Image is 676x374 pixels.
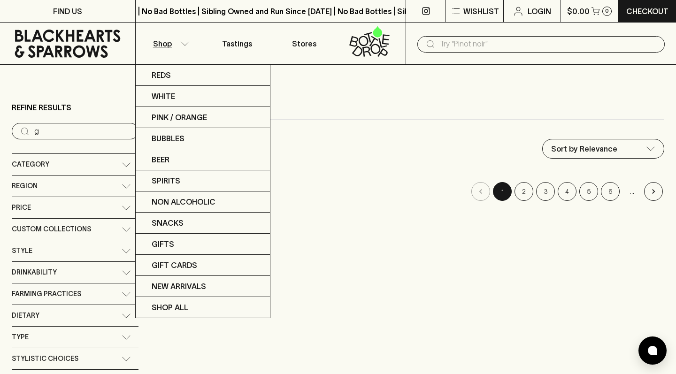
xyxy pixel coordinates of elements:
p: Non Alcoholic [152,196,215,207]
p: Snacks [152,217,184,229]
p: Beer [152,154,169,165]
a: New Arrivals [136,276,270,297]
p: White [152,91,175,102]
a: White [136,86,270,107]
img: bubble-icon [648,346,657,355]
a: Reds [136,65,270,86]
a: SHOP ALL [136,297,270,318]
p: New Arrivals [152,281,206,292]
a: Gift Cards [136,255,270,276]
a: Bubbles [136,128,270,149]
p: Gifts [152,238,174,250]
a: Pink / Orange [136,107,270,128]
p: Reds [152,69,171,81]
p: Spirits [152,175,180,186]
a: Spirits [136,170,270,191]
a: Non Alcoholic [136,191,270,213]
p: SHOP ALL [152,302,188,313]
a: Beer [136,149,270,170]
a: Snacks [136,213,270,234]
p: Pink / Orange [152,112,207,123]
p: Bubbles [152,133,184,144]
a: Gifts [136,234,270,255]
p: Gift Cards [152,260,197,271]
